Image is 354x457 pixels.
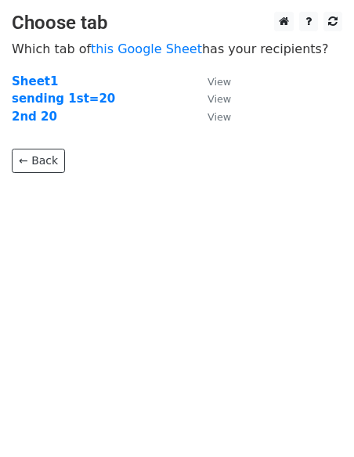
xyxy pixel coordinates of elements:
[192,110,231,124] a: View
[12,41,342,57] p: Which tab of has your recipients?
[12,74,58,88] a: Sheet1
[12,110,57,124] a: 2nd 20
[208,76,231,88] small: View
[12,149,65,173] a: ← Back
[192,74,231,88] a: View
[91,41,202,56] a: this Google Sheet
[192,92,231,106] a: View
[208,93,231,105] small: View
[12,12,342,34] h3: Choose tab
[208,111,231,123] small: View
[12,92,115,106] a: sending 1st=20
